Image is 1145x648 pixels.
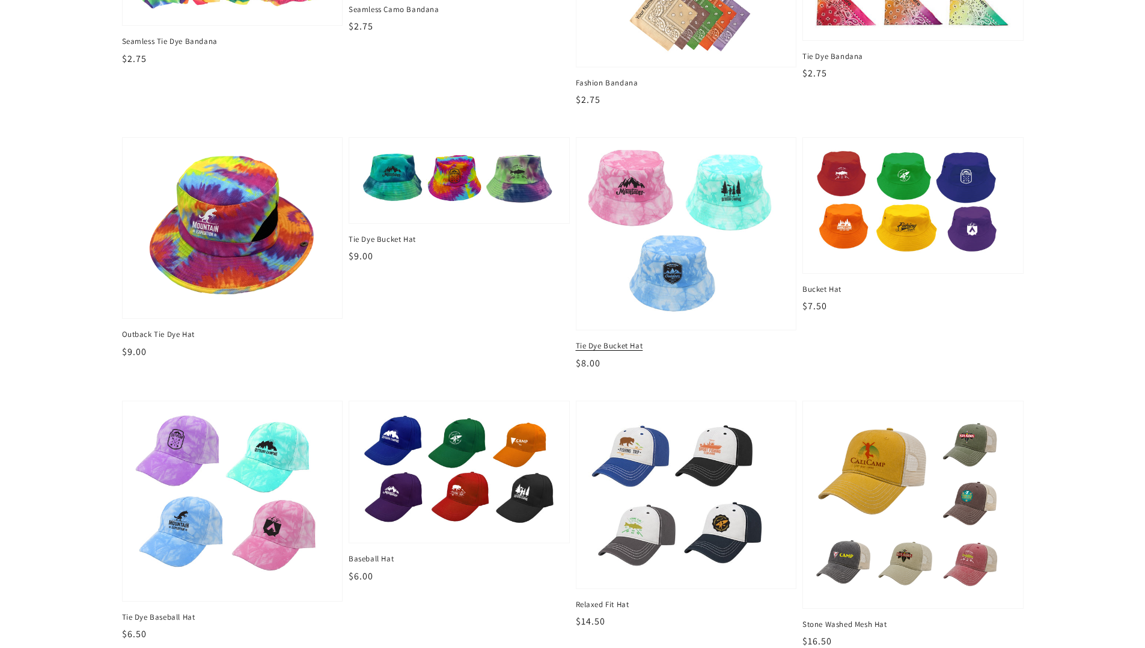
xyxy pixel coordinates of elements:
[135,150,331,306] img: Outback Tie Dye Hat
[802,619,1024,630] span: Stone Washed Mesh Hat
[122,137,343,359] a: Outback Tie Dye Hat Outback Tie Dye Hat $9.00
[349,401,570,584] a: Baseball Hat Baseball Hat $6.00
[349,554,570,564] span: Baseball Hat
[361,150,557,211] img: Tie Dye Bucket Hat
[576,93,600,106] span: $2.75
[576,599,797,610] span: Relaxed Fit Hat
[349,4,570,15] span: Seamless Camo Bandana
[576,341,797,351] span: Tie Dye Bucket Hat
[576,78,797,88] span: Fashion Bandana
[349,570,373,582] span: $6.00
[122,628,147,640] span: $6.50
[576,401,797,629] a: Relaxed Fit Hat Relaxed Fit Hat $14.50
[122,36,343,47] span: Seamless Tie Dye Bandana
[122,52,147,65] span: $2.75
[802,67,827,79] span: $2.75
[122,401,343,641] a: Tie Dye Baseball Hat Tie Dye Baseball Hat $6.50
[349,250,373,262] span: $9.00
[585,147,787,320] img: Tie Dye Bucket Hat
[802,300,827,312] span: $7.50
[349,234,570,245] span: Tie Dye Bucket Hat
[122,329,343,340] span: Outback Tie Dye Hat
[802,137,1024,313] a: Bucket Hat Bucket Hat $7.50
[135,413,331,589] img: Tie Dye Baseball Hat
[349,20,373,32] span: $2.75
[802,51,1024,62] span: Tie Dye Bandana
[122,345,147,358] span: $9.00
[588,413,784,576] img: Relaxed Fit Hat
[576,615,605,628] span: $14.50
[815,150,1011,261] img: Bucket Hat
[361,413,557,531] img: Baseball Hat
[802,635,832,647] span: $16.50
[122,612,343,623] span: Tie Dye Baseball Hat
[349,137,570,264] a: Tie Dye Bucket Hat Tie Dye Bucket Hat $9.00
[576,137,797,370] a: Tie Dye Bucket Hat Tie Dye Bucket Hat $8.00
[802,284,1024,295] span: Bucket Hat
[815,413,1011,596] img: Stone Washed Mesh Hat
[576,357,600,369] span: $8.00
